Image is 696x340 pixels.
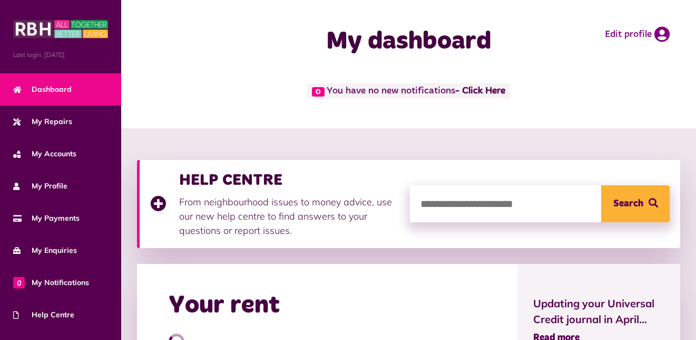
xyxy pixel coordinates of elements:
span: My Notifications [13,277,89,288]
span: My Profile [13,181,67,192]
h3: HELP CENTRE [179,171,399,190]
p: From neighbourhood issues to money advice, use our new help centre to find answers to your questi... [179,195,399,238]
span: Dashboard [13,84,72,95]
span: 0 [13,277,25,288]
span: Search [613,185,643,222]
span: You have no new notifications [307,83,510,99]
img: MyRBH [13,18,108,40]
span: Help Centre [13,309,74,320]
span: My Enquiries [13,245,77,256]
span: My Payments [13,213,80,224]
a: Edit profile [605,26,670,42]
span: Last login: [DATE] [13,50,108,60]
span: My Repairs [13,116,72,127]
button: Search [601,185,670,222]
a: - Click Here [455,87,505,96]
h2: Your rent [169,290,280,321]
h1: My dashboard [276,26,542,57]
span: My Accounts [13,148,76,159]
span: 0 [312,87,325,97]
span: Updating your Universal Credit journal in April... [533,296,664,327]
